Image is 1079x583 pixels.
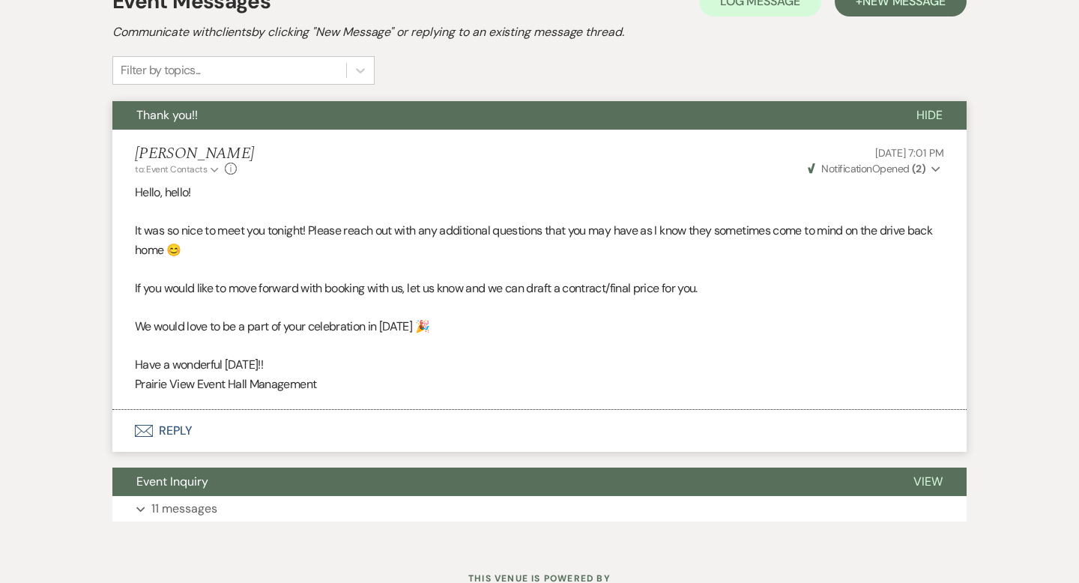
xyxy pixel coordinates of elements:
span: We would love to be a part of your celebration in [DATE] 🎉 [135,318,429,334]
button: Hide [892,101,967,130]
button: Thank you!! [112,101,892,130]
h5: [PERSON_NAME] [135,145,254,163]
span: Notification [821,162,871,175]
span: Prairie View Event Hall Management [135,376,316,392]
h2: Communicate with clients by clicking "New Message" or replying to an existing message thread. [112,23,967,41]
span: Hide [916,107,943,123]
span: Thank you!! [136,107,198,123]
button: NotificationOpened (2) [806,161,944,177]
span: If you would like to move forward with booking with us, let us know and we can draft a contract/f... [135,280,698,296]
span: Have a wonderful [DATE]!! [135,357,263,372]
span: to: Event Contacts [135,163,207,175]
span: View [913,474,943,489]
button: Event Inquiry [112,468,889,496]
p: 11 messages [151,499,217,519]
span: Hello, hello! [135,184,191,200]
button: 11 messages [112,496,967,522]
strong: ( 2 ) [912,162,925,175]
button: Reply [112,410,967,452]
div: Filter by topics... [121,61,201,79]
span: [DATE] 7:01 PM [875,146,944,160]
span: It was so nice to meet you tonight! Please reach out with any additional questions that you may h... [135,223,932,258]
button: to: Event Contacts [135,163,221,176]
span: Event Inquiry [136,474,208,489]
button: View [889,468,967,496]
span: Opened [808,162,925,175]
